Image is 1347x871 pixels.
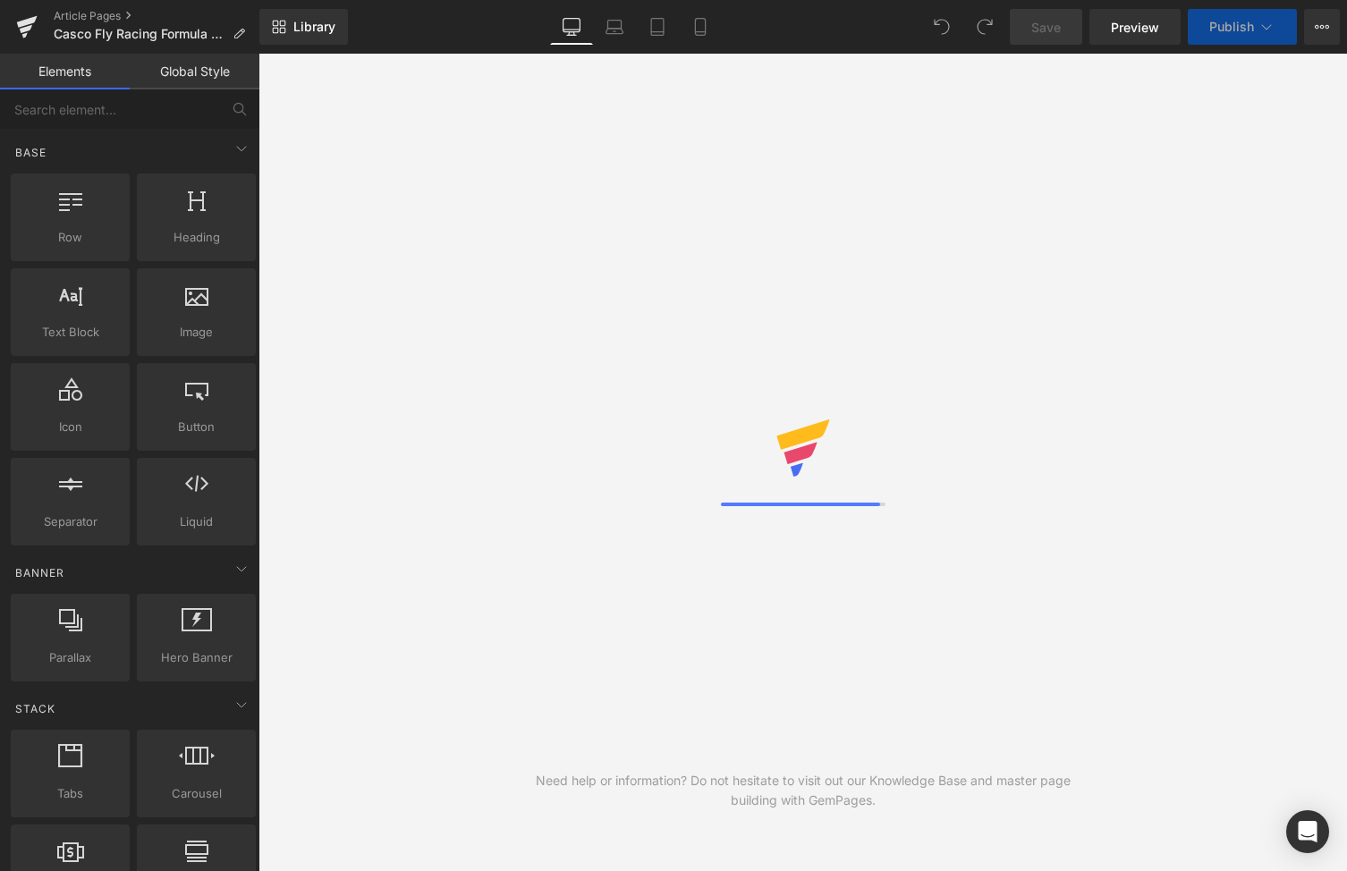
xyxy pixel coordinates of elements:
button: More [1304,9,1340,45]
a: New Library [259,9,348,45]
span: Stack [13,700,57,717]
span: Casco Fly Racing Formula S con teconlogía a tu servicio [54,27,225,41]
button: Publish [1188,9,1297,45]
a: Tablet [636,9,679,45]
span: Text Block [16,323,124,342]
span: Button [142,418,250,436]
div: Need help or information? Do not hesitate to visit out our Knowledge Base and master page buildin... [530,771,1075,810]
span: Liquid [142,512,250,531]
span: Library [293,19,335,35]
span: Save [1031,18,1061,37]
button: Undo [924,9,960,45]
span: Row [16,228,124,247]
span: Carousel [142,784,250,803]
div: Open Intercom Messenger [1286,810,1329,853]
span: Preview [1111,18,1159,37]
span: Publish [1209,20,1254,34]
span: Banner [13,564,66,581]
span: Separator [16,512,124,531]
span: Icon [16,418,124,436]
a: Preview [1089,9,1181,45]
span: Hero Banner [142,648,250,667]
span: Image [142,323,250,342]
a: Desktop [550,9,593,45]
a: Global Style [130,54,259,89]
a: Article Pages [54,9,259,23]
button: Redo [967,9,1003,45]
span: Tabs [16,784,124,803]
span: Base [13,144,48,161]
span: Heading [142,228,250,247]
a: Laptop [593,9,636,45]
a: Mobile [679,9,722,45]
span: Parallax [16,648,124,667]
